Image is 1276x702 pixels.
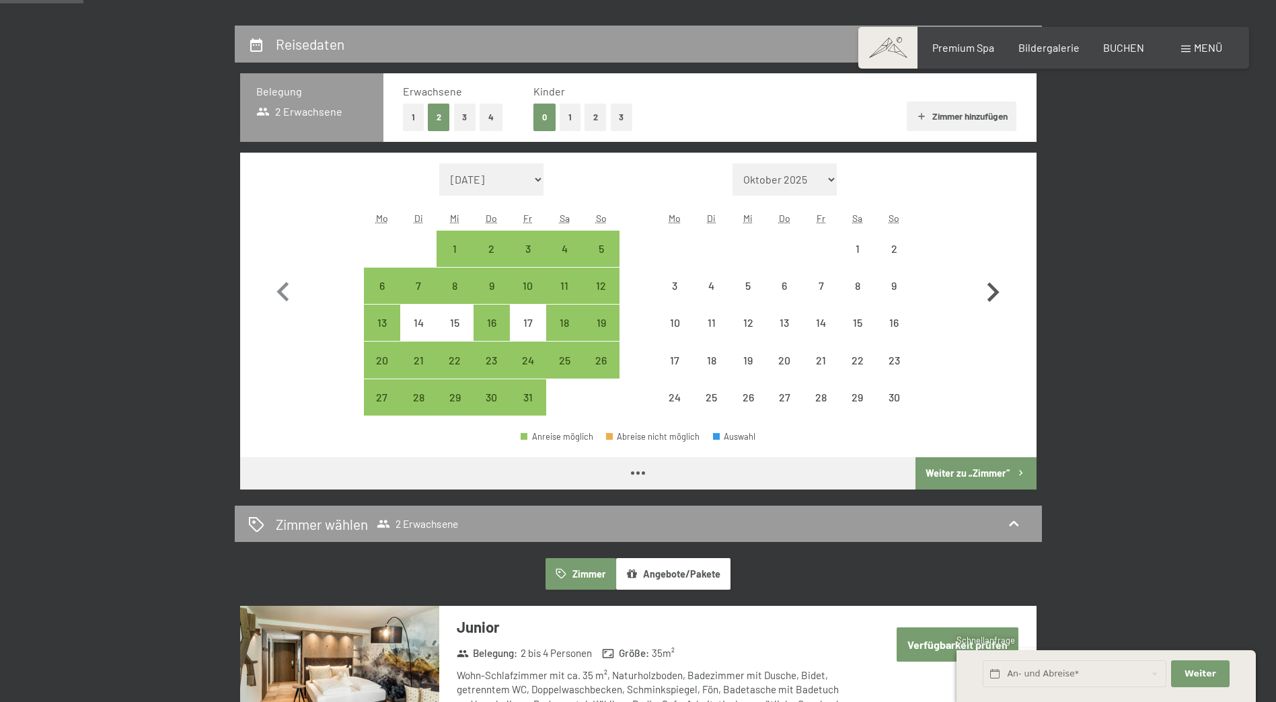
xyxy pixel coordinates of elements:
div: Anreise möglich [583,268,619,304]
div: 19 [584,317,617,351]
div: 16 [877,317,911,351]
div: Wed Oct 15 2025 [437,305,473,341]
div: Sun Nov 23 2025 [876,342,912,378]
div: 21 [804,355,837,389]
div: Anreise nicht möglich [693,305,730,341]
div: Wed Nov 26 2025 [730,379,766,416]
div: Anreise nicht möglich [510,305,546,341]
div: Anreise nicht möglich [656,342,693,378]
div: Anreise möglich [583,305,619,341]
div: Anreise möglich [546,231,583,267]
div: Anreise möglich [474,231,510,267]
div: Anreise nicht möglich [839,231,876,267]
div: Anreise nicht möglich [839,268,876,304]
div: Anreise möglich [437,342,473,378]
h2: Zimmer wählen [276,514,368,534]
div: Anreise möglich [364,342,400,378]
div: Anreise nicht möglich [730,268,766,304]
div: Sun Nov 30 2025 [876,379,912,416]
div: Fri Nov 07 2025 [802,268,839,304]
abbr: Donnerstag [779,212,790,224]
abbr: Sonntag [889,212,899,224]
div: Anreise nicht möglich [656,379,693,416]
span: 2 bis 4 Personen [521,646,592,660]
div: 8 [841,280,874,314]
div: Anreise möglich [400,268,437,304]
button: 0 [533,104,556,131]
div: Anreise möglich [474,305,510,341]
div: Anreise nicht möglich [876,231,912,267]
div: 23 [877,355,911,389]
div: Thu Nov 13 2025 [766,305,802,341]
div: Thu Oct 09 2025 [474,268,510,304]
div: Anreise nicht möglich [766,268,802,304]
div: 19 [731,355,765,389]
div: Anreise möglich [510,379,546,416]
div: Anreise nicht möglich [656,268,693,304]
div: 4 [548,243,581,277]
span: BUCHEN [1103,41,1144,54]
div: 21 [402,355,435,389]
div: 15 [841,317,874,351]
div: 12 [584,280,617,314]
button: Zimmer hinzufügen [907,102,1016,131]
button: 2 [428,104,450,131]
div: Wed Nov 19 2025 [730,342,766,378]
div: 13 [767,317,801,351]
div: 24 [511,355,545,389]
abbr: Donnerstag [486,212,497,224]
div: Wed Nov 05 2025 [730,268,766,304]
span: Schnellanfrage [956,635,1015,646]
div: 10 [511,280,545,314]
div: Fri Oct 24 2025 [510,342,546,378]
a: Premium Spa [932,41,994,54]
div: 11 [548,280,581,314]
div: Mon Oct 27 2025 [364,379,400,416]
div: 5 [731,280,765,314]
div: 3 [511,243,545,277]
div: 1 [841,243,874,277]
div: Thu Nov 06 2025 [766,268,802,304]
div: 28 [402,392,435,426]
strong: Größe : [602,646,649,660]
div: 27 [767,392,801,426]
abbr: Mittwoch [743,212,753,224]
div: Anreise nicht möglich [839,342,876,378]
div: Anreise nicht möglich [802,342,839,378]
div: 4 [695,280,728,314]
div: 17 [658,355,691,389]
div: Wed Oct 22 2025 [437,342,473,378]
div: 23 [475,355,509,389]
h2: Reisedaten [276,36,344,52]
button: 3 [454,104,476,131]
div: 12 [731,317,765,351]
div: Fri Nov 14 2025 [802,305,839,341]
div: 26 [731,392,765,426]
div: Anreise nicht möglich [766,379,802,416]
abbr: Samstag [852,212,862,224]
button: Verfügbarkeit prüfen [897,627,1018,662]
div: 30 [475,392,509,426]
span: Menü [1194,41,1222,54]
abbr: Samstag [560,212,570,224]
div: Anreise möglich [583,342,619,378]
div: 1 [438,243,472,277]
div: Anreise möglich [546,305,583,341]
div: 29 [438,392,472,426]
div: 22 [841,355,874,389]
div: Anreise nicht möglich [839,305,876,341]
div: Anreise möglich [400,342,437,378]
div: Tue Oct 28 2025 [400,379,437,416]
div: Sat Nov 29 2025 [839,379,876,416]
div: Anreise nicht möglich [437,305,473,341]
div: Sat Nov 01 2025 [839,231,876,267]
div: 9 [475,280,509,314]
div: Tue Nov 25 2025 [693,379,730,416]
abbr: Dienstag [414,212,423,224]
div: 2 [877,243,911,277]
div: Mon Nov 24 2025 [656,379,693,416]
div: Thu Oct 02 2025 [474,231,510,267]
div: Tue Nov 11 2025 [693,305,730,341]
div: Mon Oct 13 2025 [364,305,400,341]
div: Thu Oct 23 2025 [474,342,510,378]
